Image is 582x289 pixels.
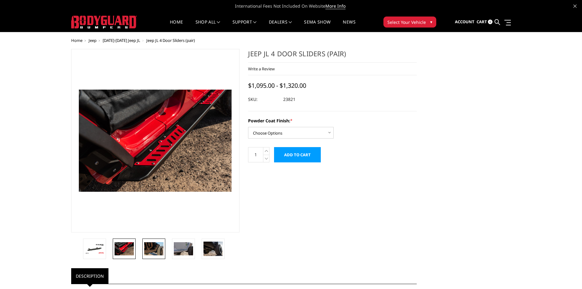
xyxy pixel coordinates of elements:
span: Cart [477,19,487,24]
input: Add to Cart [274,147,321,162]
a: Cart 0 [477,14,492,30]
dd: 23821 [283,94,295,105]
a: [DATE]-[DATE] Jeep JL [103,38,140,43]
a: shop all [196,20,220,32]
img: Jeep JL 4 Door Sliders (pair) [144,242,163,255]
a: Home [71,38,82,43]
a: More Info [325,3,346,9]
img: Jeep JL 4 Door Sliders (pair) [85,243,104,254]
span: Select Your Vehicle [387,19,426,25]
span: Account [455,19,474,24]
h1: Jeep JL 4 Door Sliders (pair) [248,49,417,63]
a: News [343,20,355,32]
button: Select Your Vehicle [383,17,436,28]
a: Home [170,20,183,32]
img: BODYGUARD BUMPERS [71,16,137,28]
span: Jeep JL 4 Door Sliders (pair) [146,38,195,43]
span: 0 [488,20,492,24]
img: Jeep JL 4 Door Sliders (pair) [203,242,223,256]
a: Support [232,20,257,32]
dt: SKU: [248,94,279,105]
span: ▾ [430,19,432,25]
a: Account [455,14,474,30]
a: Jeep JL 4 Door Sliders (pair) [71,49,240,232]
label: Powder Coat Finish: [248,117,417,124]
a: Write a Review [248,66,275,72]
a: Dealers [269,20,292,32]
a: Description [71,268,108,284]
img: Jeep JL 4 Door Sliders (pair) [174,242,193,255]
img: Jeep JL 4 Door Sliders (pair) [115,242,134,255]
a: SEMA Show [304,20,331,32]
a: Jeep [89,38,97,43]
span: $1,095.00 - $1,320.00 [248,81,306,90]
